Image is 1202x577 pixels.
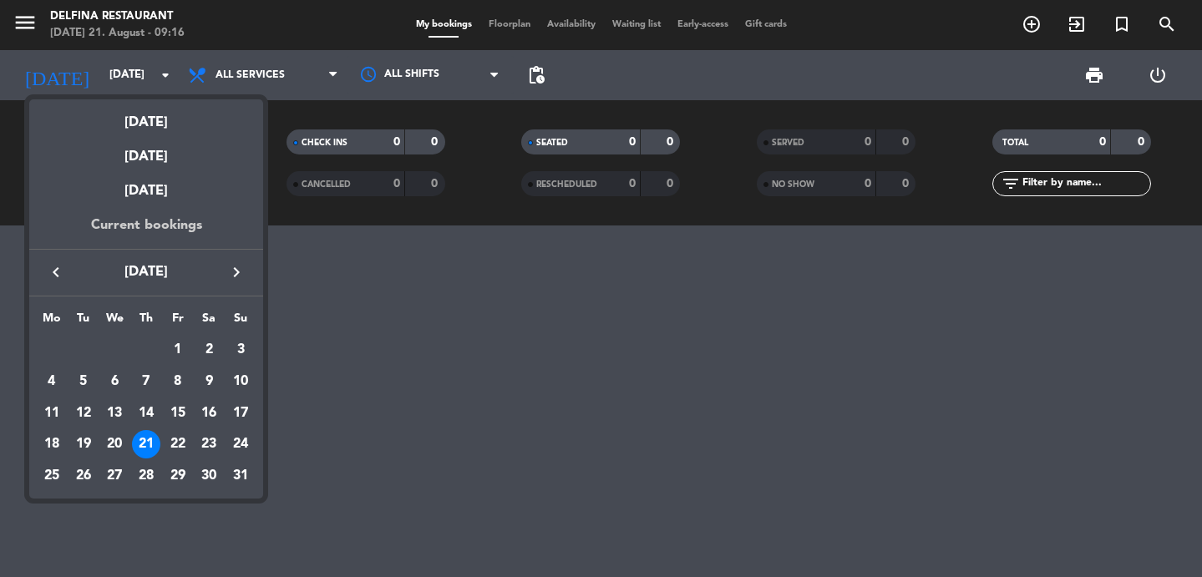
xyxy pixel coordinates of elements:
div: 13 [100,399,129,428]
th: Sunday [225,309,256,335]
td: August 9, 2025 [194,366,226,397]
td: AUG [36,334,162,366]
div: 15 [164,399,192,428]
th: Saturday [194,309,226,335]
td: August 30, 2025 [194,460,226,492]
td: August 17, 2025 [225,397,256,429]
td: August 14, 2025 [130,397,162,429]
td: August 23, 2025 [194,428,226,460]
td: August 25, 2025 [36,460,68,492]
td: August 15, 2025 [162,397,194,429]
div: 21 [132,430,160,458]
td: August 10, 2025 [225,366,256,397]
th: Thursday [130,309,162,335]
td: August 22, 2025 [162,428,194,460]
div: 23 [195,430,223,458]
td: August 16, 2025 [194,397,226,429]
td: August 4, 2025 [36,366,68,397]
td: August 27, 2025 [99,460,130,492]
div: 26 [69,462,98,490]
div: [DATE] [29,99,263,134]
div: 14 [132,399,160,428]
div: 22 [164,430,192,458]
td: August 11, 2025 [36,397,68,429]
div: 31 [226,462,255,490]
div: 30 [195,462,223,490]
th: Tuesday [68,309,99,335]
div: 19 [69,430,98,458]
div: 18 [38,430,66,458]
span: [DATE] [71,261,221,283]
td: August 7, 2025 [130,366,162,397]
div: 7 [132,367,160,396]
td: August 1, 2025 [162,334,194,366]
div: [DATE] [29,168,263,215]
div: 11 [38,399,66,428]
div: 25 [38,462,66,490]
button: keyboard_arrow_left [41,261,71,283]
td: August 5, 2025 [68,366,99,397]
th: Monday [36,309,68,335]
td: August 29, 2025 [162,460,194,492]
td: August 28, 2025 [130,460,162,492]
div: 12 [69,399,98,428]
td: August 24, 2025 [225,428,256,460]
div: Current bookings [29,215,263,249]
div: 24 [226,430,255,458]
td: August 6, 2025 [99,366,130,397]
div: 6 [100,367,129,396]
td: August 8, 2025 [162,366,194,397]
td: August 19, 2025 [68,428,99,460]
div: 16 [195,399,223,428]
td: August 12, 2025 [68,397,99,429]
th: Wednesday [99,309,130,335]
i: keyboard_arrow_left [46,262,66,282]
div: 3 [226,336,255,364]
td: August 21, 2025 [130,428,162,460]
td: August 13, 2025 [99,397,130,429]
div: 29 [164,462,192,490]
div: 9 [195,367,223,396]
div: 4 [38,367,66,396]
td: August 3, 2025 [225,334,256,366]
div: 28 [132,462,160,490]
td: August 31, 2025 [225,460,256,492]
td: August 26, 2025 [68,460,99,492]
div: 17 [226,399,255,428]
th: Friday [162,309,194,335]
div: 5 [69,367,98,396]
div: 8 [164,367,192,396]
button: keyboard_arrow_right [221,261,251,283]
div: 10 [226,367,255,396]
i: keyboard_arrow_right [226,262,246,282]
td: August 20, 2025 [99,428,130,460]
td: August 2, 2025 [194,334,226,366]
td: August 18, 2025 [36,428,68,460]
div: 27 [100,462,129,490]
div: 20 [100,430,129,458]
div: 2 [195,336,223,364]
div: [DATE] [29,134,263,168]
div: 1 [164,336,192,364]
